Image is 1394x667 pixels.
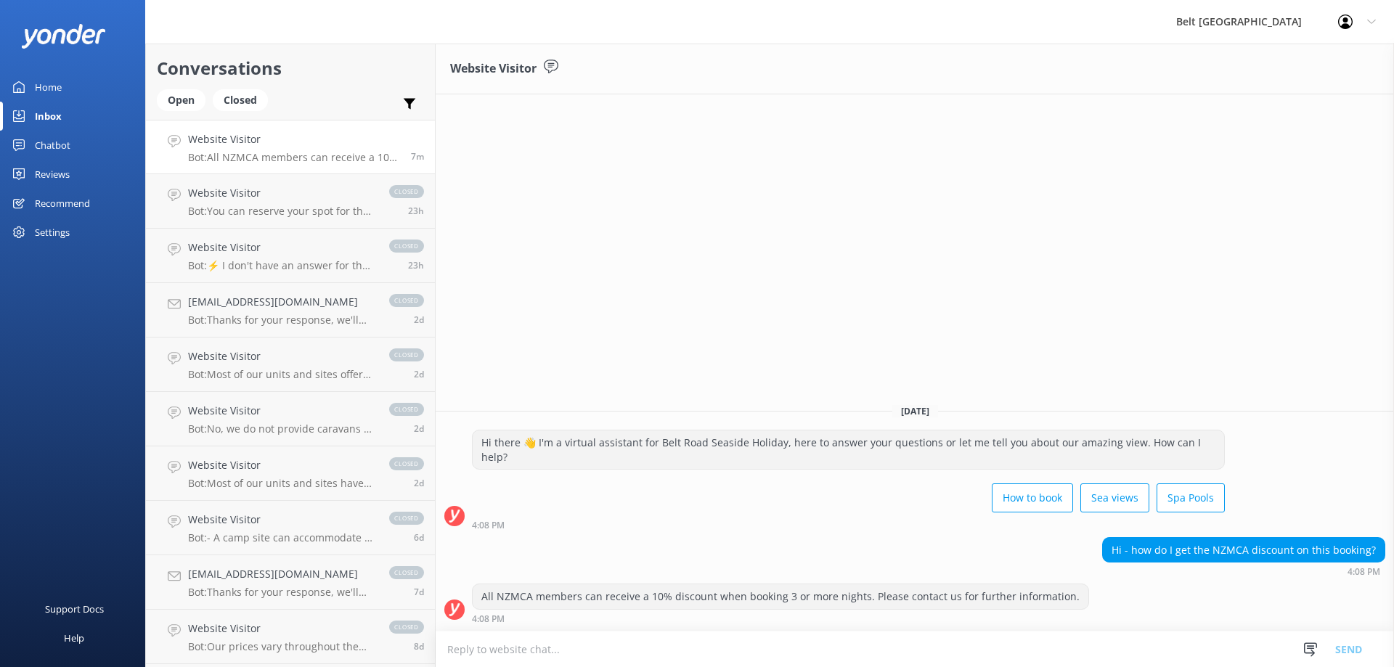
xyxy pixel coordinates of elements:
span: [DATE] [892,405,938,417]
a: Website VisitorBot:- A camp site can accommodate a maximum of 8 people. - Ensuite Cabins and Stan... [146,501,435,555]
h4: Website Visitor [188,621,375,637]
div: Open [157,89,205,111]
a: [EMAIL_ADDRESS][DOMAIN_NAME]Bot:Thanks for your response, we'll get back to you as soon as we can... [146,555,435,610]
div: Help [64,623,84,652]
div: 04:08pm 20-Aug-2025 (UTC +12:00) Pacific/Auckland [472,613,1089,623]
span: closed [389,457,424,470]
a: Website VisitorBot:Most of our units and sites offer sea views, providing some of the best views ... [146,337,435,392]
span: closed [389,621,424,634]
div: Home [35,73,62,102]
span: closed [389,566,424,579]
p: Bot: Thanks for your response, we'll get back to you as soon as we can during opening hours. [188,314,375,327]
div: Hi - how do I get the NZMCA discount on this booking? [1103,538,1385,562]
div: Hi there 👋 I'm a virtual assistant for Belt Road Seaside Holiday, here to answer your questions o... [473,430,1224,469]
a: Website VisitorBot:All NZMCA members can receive a 10% discount when booking 3 or more nights. Pl... [146,120,435,174]
div: 04:08pm 20-Aug-2025 (UTC +12:00) Pacific/Auckland [472,520,1225,530]
a: Website VisitorBot:No, we do not provide caravans or motorhomes.closed2d [146,392,435,446]
p: Bot: All NZMCA members can receive a 10% discount when booking 3 or more nights. Please contact u... [188,151,400,164]
p: Bot: You can reserve your spot for the spa pools by booking online at [URL][DOMAIN_NAME]. [188,205,375,218]
h3: Website Visitor [450,60,537,78]
h4: [EMAIL_ADDRESS][DOMAIN_NAME] [188,294,375,310]
strong: 4:08 PM [1348,568,1380,576]
span: closed [389,403,424,416]
h4: Website Visitor [188,348,375,364]
a: Website VisitorBot:Most of our units and sites have sea views, offering the best views in town wi... [146,446,435,501]
p: Bot: ⚡ I don't have an answer for that in my knowledge base. Please try and rephrase your questio... [188,259,375,272]
span: 04:08pm 20-Aug-2025 (UTC +12:00) Pacific/Auckland [411,150,424,163]
div: Reviews [35,160,70,189]
p: Bot: - A camp site can accommodate a maximum of 8 people. - Ensuite Cabins and Standard 4 Berth C... [188,531,375,544]
span: closed [389,294,424,307]
a: Open [157,91,213,107]
span: 04:29pm 13-Aug-2025 (UTC +12:00) Pacific/Auckland [414,531,424,544]
p: Bot: Thanks for your response, we'll get back to you as soon as we can during opening hours. [188,586,375,599]
a: Website VisitorBot:Our prices vary throughout the year, so it’s best to check online for the date... [146,610,435,664]
h4: [EMAIL_ADDRESS][DOMAIN_NAME] [188,566,375,582]
span: 06:12pm 12-Aug-2025 (UTC +12:00) Pacific/Auckland [414,586,424,598]
h4: Website Visitor [188,403,375,419]
div: Chatbot [35,131,70,160]
h4: Website Visitor [188,185,375,201]
h4: Website Visitor [188,512,375,528]
span: 11:11am 12-Aug-2025 (UTC +12:00) Pacific/Auckland [414,640,424,652]
span: 04:40pm 19-Aug-2025 (UTC +12:00) Pacific/Auckland [408,259,424,271]
div: All NZMCA members can receive a 10% discount when booking 3 or more nights. Please contact us for... [473,584,1088,609]
span: closed [389,348,424,361]
a: [EMAIL_ADDRESS][DOMAIN_NAME]Bot:Thanks for your response, we'll get back to you as soon as we can... [146,283,435,337]
div: Support Docs [45,594,104,623]
a: Website VisitorBot:You can reserve your spot for the spa pools by booking online at [URL][DOMAIN_... [146,174,435,229]
img: yonder-white-logo.png [22,24,105,48]
h4: Website Visitor [188,457,375,473]
button: How to book [992,483,1073,512]
span: 09:34am 18-Aug-2025 (UTC +12:00) Pacific/Auckland [414,422,424,435]
a: Website VisitorBot:⚡ I don't have an answer for that in my knowledge base. Please try and rephras... [146,229,435,283]
p: Bot: Most of our units and sites offer sea views, providing some of the best views in town with a... [188,368,375,381]
div: Closed [213,89,268,111]
h2: Conversations [157,54,424,82]
div: 04:08pm 20-Aug-2025 (UTC +12:00) Pacific/Auckland [1102,566,1385,576]
span: 06:13am 18-Aug-2025 (UTC +12:00) Pacific/Auckland [414,477,424,489]
div: Settings [35,218,70,247]
span: 04:54pm 19-Aug-2025 (UTC +12:00) Pacific/Auckland [408,205,424,217]
div: Recommend [35,189,90,218]
button: Sea views [1080,483,1149,512]
p: Bot: Our prices vary throughout the year, so it’s best to check online for the date you want to b... [188,640,375,653]
strong: 4:08 PM [472,521,505,530]
strong: 4:08 PM [472,615,505,623]
h4: Website Visitor [188,131,400,147]
span: closed [389,512,424,525]
button: Spa Pools [1157,483,1225,512]
span: closed [389,185,424,198]
h4: Website Visitor [188,240,375,255]
span: 02:05pm 18-Aug-2025 (UTC +12:00) Pacific/Auckland [414,368,424,380]
span: closed [389,240,424,253]
div: Inbox [35,102,62,131]
p: Bot: Most of our units and sites have sea views, offering the best views in town with amazing sun... [188,477,375,490]
p: Bot: No, we do not provide caravans or motorhomes. [188,422,375,435]
a: Closed [213,91,275,107]
span: 02:30pm 18-Aug-2025 (UTC +12:00) Pacific/Auckland [414,314,424,326]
